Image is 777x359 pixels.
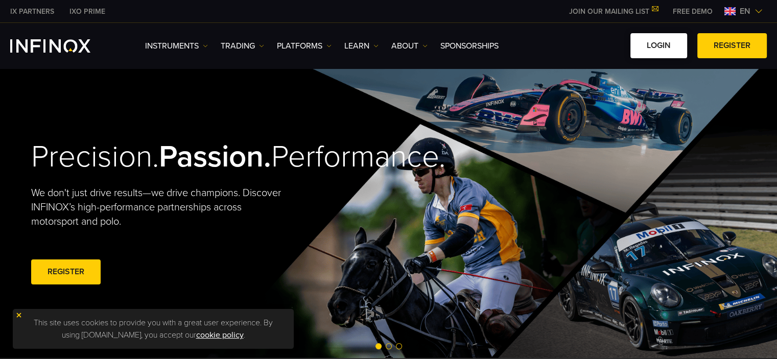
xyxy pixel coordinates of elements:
[736,5,755,17] span: en
[440,40,499,52] a: SPONSORSHIPS
[221,40,264,52] a: TRADING
[18,314,289,344] p: This site uses cookies to provide you with a great user experience. By using [DOMAIN_NAME], you a...
[386,343,392,349] span: Go to slide 2
[3,6,62,17] a: INFINOX
[31,186,289,229] p: We don't just drive results—we drive champions. Discover INFINOX’s high-performance partnerships ...
[630,33,687,58] a: LOGIN
[10,39,114,53] a: INFINOX Logo
[561,7,665,16] a: JOIN OUR MAILING LIST
[665,6,720,17] a: INFINOX MENU
[391,40,428,52] a: ABOUT
[375,343,382,349] span: Go to slide 1
[697,33,767,58] a: REGISTER
[159,138,271,175] strong: Passion.
[145,40,208,52] a: Instruments
[344,40,379,52] a: Learn
[31,138,353,176] h2: Precision. Performance.
[31,259,101,284] a: REGISTER
[396,343,402,349] span: Go to slide 3
[15,312,22,319] img: yellow close icon
[62,6,113,17] a: INFINOX
[277,40,332,52] a: PLATFORMS
[196,330,244,340] a: cookie policy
